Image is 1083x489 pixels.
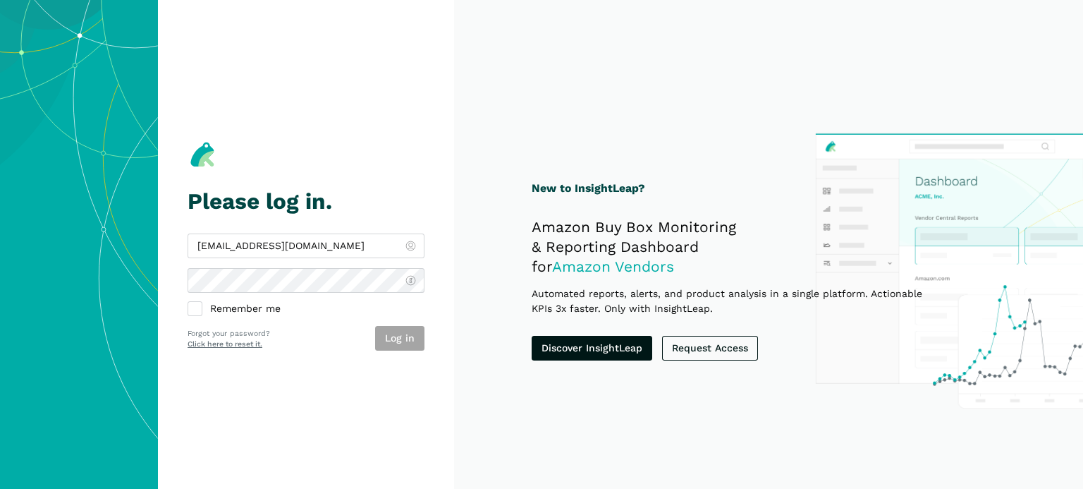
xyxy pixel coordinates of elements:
p: Automated reports, alerts, and product analysis in a single platform. Actionable KPIs 3x faster. ... [532,286,944,316]
span: Amazon Vendors [552,258,674,275]
label: Remember me [188,303,424,316]
h1: Please log in. [188,189,424,214]
a: Click here to reset it. [188,339,262,349]
a: Discover InsightLeap [532,336,652,361]
a: Request Access [662,336,758,361]
h1: New to InsightLeap? [532,180,944,198]
h2: Amazon Buy Box Monitoring & Reporting Dashboard for [532,217,944,277]
p: Forgot your password? [188,328,270,339]
input: admin@insightleap.com [188,234,424,258]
